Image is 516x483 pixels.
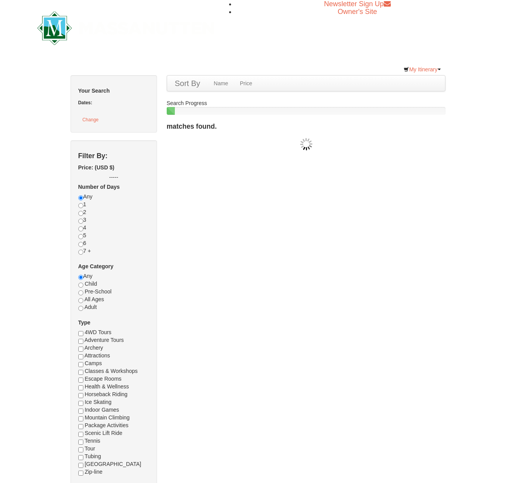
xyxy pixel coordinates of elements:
[167,122,446,130] h4: matches found.
[78,193,149,262] div: Any 1 2 3 4 5 6 7 +
[85,368,138,374] span: Classes & Workshops
[78,272,149,319] div: Any
[85,304,97,310] span: Adult
[85,288,111,295] span: Pre-School
[78,87,149,95] h5: Your Search
[85,445,95,452] span: Tour
[78,152,149,160] h4: Filter By:
[37,11,215,45] img: Massanutten Resort Logo
[208,76,234,91] a: Name
[85,453,101,459] span: Tubing
[234,76,258,91] a: Price
[78,164,114,171] strong: Price: (USD $)
[85,422,128,428] span: Package Activities
[78,184,120,190] strong: Number of Days
[78,319,91,326] strong: Type
[85,281,97,287] span: Child
[85,337,124,343] span: Adventure Tours
[85,329,111,335] span: 4WD Tours
[85,296,104,302] span: All Ages
[37,18,215,36] a: Massanutten Resort
[85,399,111,405] span: Ice Skating
[399,64,445,75] a: My Itinerary
[300,138,312,150] img: wait gif
[78,100,92,105] strong: Dates:
[85,414,129,421] span: Mountain Climbing
[85,352,110,359] span: Attractions
[115,174,118,180] span: --
[85,383,129,390] span: Health & Wellness
[85,469,102,475] span: Zip-line
[85,345,103,351] span: Archery
[338,8,377,16] a: Owner's Site
[85,461,141,467] span: [GEOGRAPHIC_DATA]
[78,173,149,181] label: -
[85,438,100,444] span: Tennis
[78,115,103,125] button: Change
[109,174,113,180] span: --
[85,360,102,366] span: Camps
[78,263,114,269] strong: Age Category
[85,430,122,436] span: Scenic Lift Ride
[85,376,121,382] span: Escape Rooms
[85,391,128,397] span: Horseback Riding
[167,76,208,91] a: Sort By
[167,99,446,115] div: Search Progress
[85,407,119,413] span: Indoor Games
